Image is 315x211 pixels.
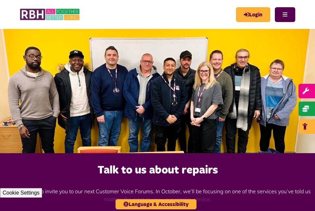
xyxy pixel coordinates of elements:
[236,7,270,22] a: MyRBH
[275,7,295,22] button: Navigation
[20,7,81,22] img: RBH
[3,163,312,177] h2: Talk to us about repairs
[116,199,197,209] button: Language & Accessibility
